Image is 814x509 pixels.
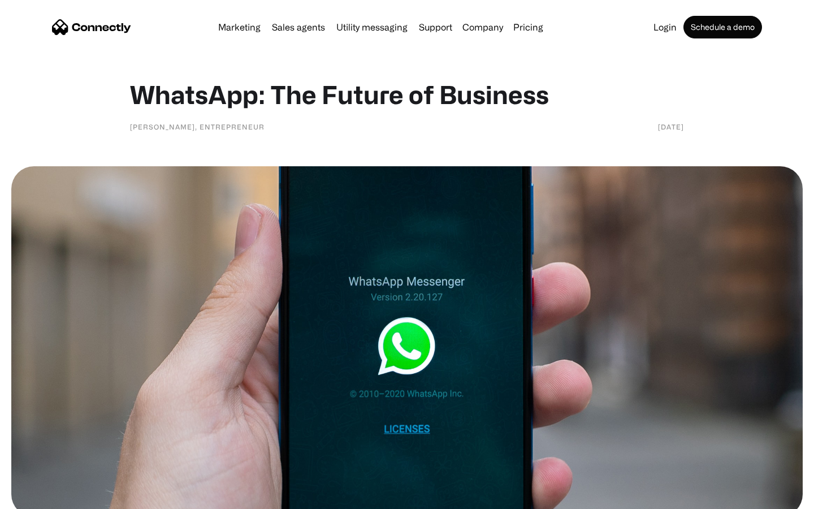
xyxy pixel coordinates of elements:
div: [DATE] [658,121,684,132]
a: Login [649,23,681,32]
a: Utility messaging [332,23,412,32]
div: [PERSON_NAME], Entrepreneur [130,121,265,132]
a: Pricing [509,23,548,32]
a: Sales agents [267,23,330,32]
a: Schedule a demo [683,16,762,38]
ul: Language list [23,489,68,505]
div: Company [462,19,503,35]
aside: Language selected: English [11,489,68,505]
a: Support [414,23,457,32]
h1: WhatsApp: The Future of Business [130,79,684,110]
a: Marketing [214,23,265,32]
